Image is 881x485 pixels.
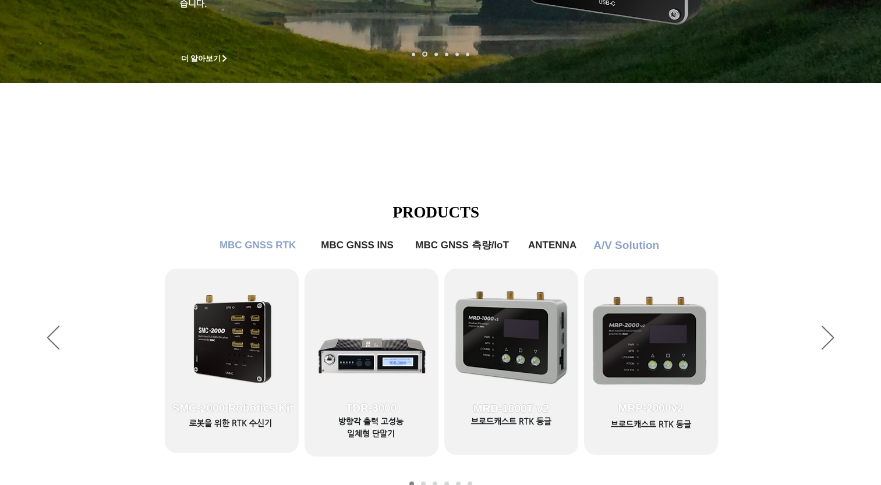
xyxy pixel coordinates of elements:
span: ANTENNA [528,240,576,251]
span: A/V Solution [593,239,659,252]
a: ANTENNA [523,234,582,257]
a: 로봇 [455,52,459,56]
a: 드론 8 - SMC 2000 [422,52,427,57]
a: MBC GNSS INS [314,234,401,257]
nav: 슬라이드 [408,52,473,57]
button: 다음 [822,326,834,351]
a: 더 알아보기 [176,51,234,66]
a: MRD-1000T v2 [444,269,578,450]
span: TDR-3000 [346,402,397,415]
a: 자율주행 [445,52,448,56]
a: 측량 IoT [434,52,438,56]
a: A/V Solution [589,234,664,257]
a: SMC-2000 Robotics Kit [166,269,300,449]
span: MBC GNSS RTK [220,240,296,251]
a: 로봇- SMC 2000 [412,52,415,56]
span: MBC GNSS 측량/IoT [415,238,509,252]
span: 더 알아보기 [181,54,221,64]
span: MRD-1000T v2 [473,402,549,415]
span: MRP-2000v2 [618,402,684,415]
iframe: Wix Chat [747,435,881,485]
span: MBC GNSS INS [321,240,394,251]
a: MBC GNSS RTK [211,234,305,257]
a: 정밀농업 [466,52,469,56]
a: MRP-2000v2 [584,269,718,449]
span: SMC-2000 Robotics Kit [172,402,293,415]
a: TDR-3000 [305,269,438,449]
span: PRODUCTS [393,204,480,221]
a: MBC GNSS 측량/IoT [407,234,518,257]
button: 이전 [47,326,59,351]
